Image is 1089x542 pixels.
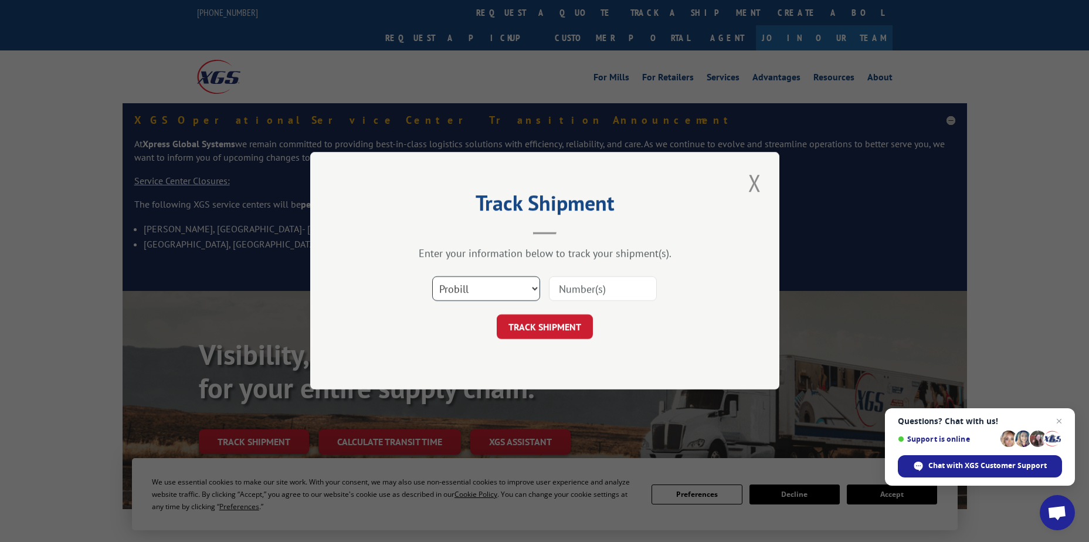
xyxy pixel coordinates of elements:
[369,247,721,260] div: Enter your information below to track your shipment(s).
[928,460,1047,471] span: Chat with XGS Customer Support
[1040,495,1075,530] a: Open chat
[745,167,765,199] button: Close modal
[549,277,657,302] input: Number(s)
[369,195,721,217] h2: Track Shipment
[898,435,996,443] span: Support is online
[898,416,1062,426] span: Questions? Chat with us!
[898,455,1062,477] span: Chat with XGS Customer Support
[497,315,593,340] button: TRACK SHIPMENT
